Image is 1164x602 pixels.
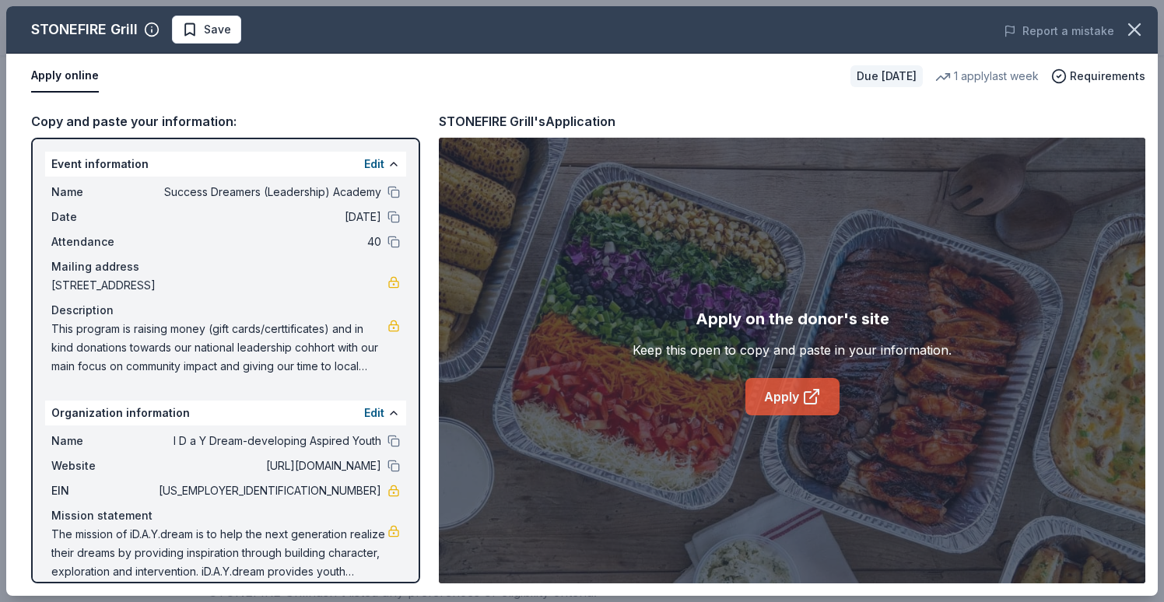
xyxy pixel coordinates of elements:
span: I D a Y Dream-developing Aspired Youth [156,432,381,450]
span: Name [51,432,156,450]
button: Requirements [1051,67,1145,86]
button: Save [172,16,241,44]
button: Edit [364,155,384,173]
div: Mission statement [51,506,400,525]
span: [DATE] [156,208,381,226]
span: [US_EMPLOYER_IDENTIFICATION_NUMBER] [156,481,381,500]
div: 1 apply last week [935,67,1039,86]
span: Success Dreamers (Leadership) Academy [156,183,381,201]
span: [URL][DOMAIN_NAME] [156,457,381,475]
button: Edit [364,404,384,422]
a: Apply [745,378,840,415]
span: EIN [51,481,156,500]
span: Requirements [1070,67,1145,86]
div: Organization information [45,401,406,425]
span: This program is raising money (gift cards/certtificates) and in kind donations towards our nation... [51,320,387,376]
span: The mission of iD.A.Y.dream is to help the next generation realize their dreams by providing insp... [51,525,387,581]
span: Website [51,457,156,475]
div: Copy and paste your information: [31,111,420,131]
div: Mailing address [51,257,400,276]
div: Due [DATE] [850,65,923,87]
div: Event information [45,152,406,177]
div: STONEFIRE Grill [31,17,138,42]
span: Date [51,208,156,226]
div: Description [51,301,400,320]
span: 40 [156,233,381,251]
span: [STREET_ADDRESS] [51,276,387,295]
div: STONEFIRE Grill's Application [439,111,615,131]
span: Save [204,20,231,39]
button: Apply online [31,60,99,93]
span: Attendance [51,233,156,251]
div: Keep this open to copy and paste in your information. [633,341,952,359]
span: Name [51,183,156,201]
button: Report a mistake [1004,22,1114,40]
div: Apply on the donor's site [696,306,889,331]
